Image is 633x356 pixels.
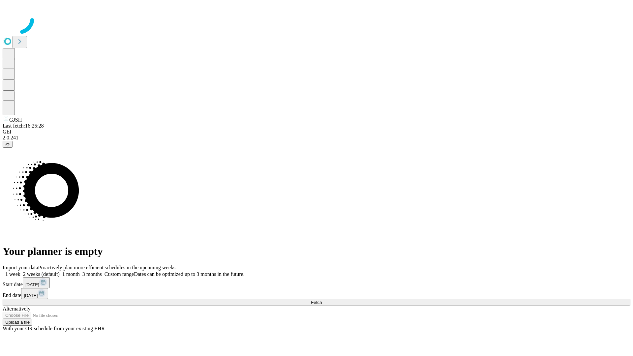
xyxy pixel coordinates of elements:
[3,299,630,306] button: Fetch
[105,271,134,277] span: Custom range
[3,123,44,129] span: Last fetch: 16:25:28
[38,265,177,270] span: Proactively plan more efficient schedules in the upcoming weeks.
[311,300,322,305] span: Fetch
[82,271,102,277] span: 3 months
[5,271,20,277] span: 1 week
[5,142,10,147] span: @
[3,319,32,326] button: Upload a file
[3,135,630,141] div: 2.0.241
[3,245,630,257] h1: Your planner is empty
[23,277,50,288] button: [DATE]
[3,326,105,331] span: With your OR schedule from your existing EHR
[24,293,38,298] span: [DATE]
[3,306,30,311] span: Alternatively
[23,271,60,277] span: 2 weeks (default)
[3,288,630,299] div: End date
[62,271,80,277] span: 1 month
[3,265,38,270] span: Import your data
[134,271,244,277] span: Dates can be optimized up to 3 months in the future.
[25,282,39,287] span: [DATE]
[21,288,48,299] button: [DATE]
[3,129,630,135] div: GEI
[3,277,630,288] div: Start date
[3,141,13,148] button: @
[9,117,22,123] span: GJSH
